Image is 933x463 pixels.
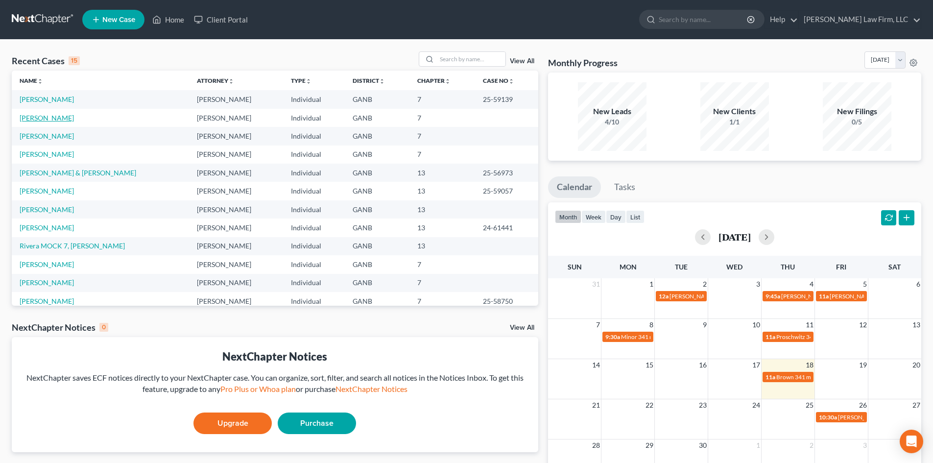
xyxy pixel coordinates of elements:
[702,278,708,290] span: 2
[702,319,708,331] span: 9
[283,127,345,145] td: Individual
[823,106,891,117] div: New Filings
[409,146,475,164] td: 7
[345,200,409,219] td: GANB
[306,78,311,84] i: unfold_more
[510,324,534,331] a: View All
[765,11,798,28] a: Help
[189,182,283,200] td: [PERSON_NAME]
[409,237,475,255] td: 13
[776,373,816,381] span: Brown 341 mtg
[417,77,451,84] a: Chapterunfold_more
[409,255,475,273] td: 7
[345,237,409,255] td: GANB
[345,90,409,108] td: GANB
[20,187,74,195] a: [PERSON_NAME]
[409,219,475,237] td: 13
[819,414,837,421] span: 10:30a
[670,292,751,300] span: [PERSON_NAME] POC deadline
[911,399,921,411] span: 27
[20,132,74,140] a: [PERSON_NAME]
[766,373,775,381] span: 11a
[197,77,234,84] a: Attorneyunfold_more
[659,292,669,300] span: 12a
[409,164,475,182] td: 13
[700,117,769,127] div: 1/1
[409,292,475,310] td: 7
[409,109,475,127] td: 7
[20,223,74,232] a: [PERSON_NAME]
[283,237,345,255] td: Individual
[189,146,283,164] td: [PERSON_NAME]
[606,210,626,223] button: day
[345,255,409,273] td: GANB
[578,117,646,127] div: 4/10
[799,11,921,28] a: [PERSON_NAME] Law Firm, LLC
[862,439,868,451] span: 3
[755,439,761,451] span: 1
[20,114,74,122] a: [PERSON_NAME]
[591,278,601,290] span: 31
[591,439,601,451] span: 28
[726,263,742,271] span: Wed
[283,90,345,108] td: Individual
[751,399,761,411] span: 24
[189,11,253,28] a: Client Portal
[605,176,644,198] a: Tasks
[578,106,646,117] div: New Leads
[645,359,654,371] span: 15
[809,278,814,290] span: 4
[345,274,409,292] td: GANB
[20,169,136,177] a: [PERSON_NAME] & [PERSON_NAME]
[437,52,505,66] input: Search by name...
[189,274,283,292] td: [PERSON_NAME]
[20,242,125,250] a: Rivera MOCK 7, [PERSON_NAME]
[99,323,108,332] div: 0
[345,182,409,200] td: GANB
[510,58,534,65] a: View All
[698,439,708,451] span: 30
[409,274,475,292] td: 7
[591,359,601,371] span: 14
[911,359,921,371] span: 20
[220,384,296,393] a: Pro Plus or Whoa plan
[189,255,283,273] td: [PERSON_NAME]
[20,349,530,364] div: NextChapter Notices
[755,278,761,290] span: 3
[858,319,868,331] span: 12
[409,90,475,108] td: 7
[20,260,74,268] a: [PERSON_NAME]
[858,359,868,371] span: 19
[189,200,283,219] td: [PERSON_NAME]
[409,182,475,200] td: 13
[189,127,283,145] td: [PERSON_NAME]
[283,255,345,273] td: Individual
[581,210,606,223] button: week
[766,292,780,300] span: 9:45a
[445,78,451,84] i: unfold_more
[548,176,601,198] a: Calendar
[698,359,708,371] span: 16
[548,57,618,69] h3: Monthly Progress
[20,150,74,158] a: [PERSON_NAME]
[20,205,74,214] a: [PERSON_NAME]
[838,414,906,421] span: [PERSON_NAME] 341 mtg
[283,219,345,237] td: Individual
[12,321,108,333] div: NextChapter Notices
[283,200,345,219] td: Individual
[675,263,688,271] span: Tue
[626,210,645,223] button: list
[776,333,827,341] span: Proschwitz 341 mtg
[620,263,637,271] span: Mon
[20,297,74,305] a: [PERSON_NAME]
[12,55,80,67] div: Recent Cases
[781,292,874,300] span: [PERSON_NAME] Confirmation Hrg
[345,127,409,145] td: GANB
[335,384,407,393] a: NextChapter Notices
[278,413,356,434] a: Purchase
[805,399,814,411] span: 25
[555,210,581,223] button: month
[911,319,921,331] span: 13
[591,399,601,411] span: 21
[189,219,283,237] td: [PERSON_NAME]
